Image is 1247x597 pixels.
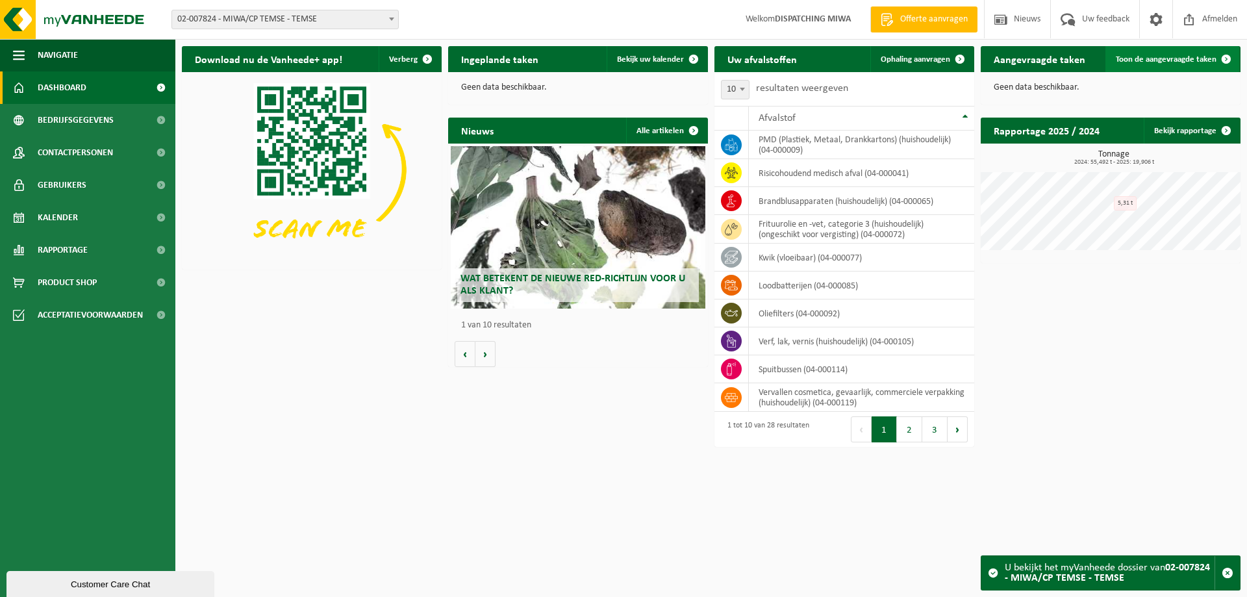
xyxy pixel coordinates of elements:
[714,46,810,71] h2: Uw afvalstoffen
[38,169,86,201] span: Gebruikers
[749,383,974,412] td: vervallen cosmetica, gevaarlijk, commerciele verpakking (huishoudelijk) (04-000119)
[987,150,1241,166] h3: Tonnage
[38,299,143,331] span: Acceptatievoorwaarden
[981,118,1113,143] h2: Rapportage 2025 / 2024
[981,46,1098,71] h2: Aangevraagde taken
[1105,46,1239,72] a: Toon de aangevraagde taken
[870,6,977,32] a: Offerte aanvragen
[749,131,974,159] td: PMD (Plastiek, Metaal, Drankkartons) (huishoudelijk) (04-000009)
[749,272,974,299] td: loodbatterijen (04-000085)
[948,416,968,442] button: Next
[775,14,851,24] strong: DISPATCHING MIWA
[870,46,973,72] a: Ophaling aanvragen
[451,146,705,309] a: Wat betekent de nieuwe RED-richtlijn voor u als klant?
[749,355,974,383] td: spuitbussen (04-000114)
[460,273,685,296] span: Wat betekent de nieuwe RED-richtlijn voor u als klant?
[182,46,355,71] h2: Download nu de Vanheede+ app!
[455,341,475,367] button: Vorige
[6,568,217,597] iframe: chat widget
[617,55,684,64] span: Bekijk uw kalender
[994,83,1228,92] p: Geen data beschikbaar.
[475,341,496,367] button: Volgende
[1114,196,1137,210] div: 5,31 t
[749,299,974,327] td: oliefilters (04-000092)
[182,72,442,267] img: Download de VHEPlus App
[897,13,971,26] span: Offerte aanvragen
[721,415,809,444] div: 1 tot 10 van 28 resultaten
[38,234,88,266] span: Rapportage
[461,321,701,330] p: 1 van 10 resultaten
[38,266,97,299] span: Product Shop
[379,46,440,72] button: Verberg
[749,187,974,215] td: brandblusapparaten (huishoudelijk) (04-000065)
[1116,55,1216,64] span: Toon de aangevraagde taken
[721,80,749,99] span: 10
[389,55,418,64] span: Verberg
[749,159,974,187] td: risicohoudend medisch afval (04-000041)
[1005,563,1210,583] strong: 02-007824 - MIWA/CP TEMSE - TEMSE
[749,327,974,355] td: verf, lak, vernis (huishoudelijk) (04-000105)
[38,104,114,136] span: Bedrijfsgegevens
[1144,118,1239,144] a: Bekijk rapportage
[171,10,399,29] span: 02-007824 - MIWA/CP TEMSE - TEMSE
[722,81,749,99] span: 10
[461,83,695,92] p: Geen data beschikbaar.
[922,416,948,442] button: 3
[626,118,707,144] a: Alle artikelen
[897,416,922,442] button: 2
[749,215,974,244] td: frituurolie en -vet, categorie 3 (huishoudelijk) (ongeschikt voor vergisting) (04-000072)
[172,10,398,29] span: 02-007824 - MIWA/CP TEMSE - TEMSE
[1005,556,1215,590] div: U bekijkt het myVanheede dossier van
[38,201,78,234] span: Kalender
[872,416,897,442] button: 1
[749,244,974,272] td: kwik (vloeibaar) (04-000077)
[38,71,86,104] span: Dashboard
[759,113,796,123] span: Afvalstof
[987,159,1241,166] span: 2024: 55,492 t - 2025: 19,906 t
[38,39,78,71] span: Navigatie
[448,46,551,71] h2: Ingeplande taken
[38,136,113,169] span: Contactpersonen
[756,83,848,94] label: resultaten weergeven
[448,118,507,143] h2: Nieuws
[881,55,950,64] span: Ophaling aanvragen
[607,46,707,72] a: Bekijk uw kalender
[851,416,872,442] button: Previous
